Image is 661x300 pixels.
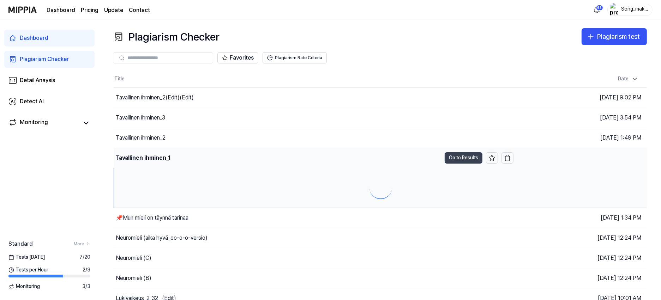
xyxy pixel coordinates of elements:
button: Plagiarism Rate Criteria [263,52,327,63]
a: Monitoring [8,118,79,128]
div: Detect AI [20,97,44,106]
img: 알림 [593,6,601,14]
td: [DATE] 3:54 PM [513,108,647,128]
div: Neuromieli (B) [116,274,151,282]
th: Title [114,71,513,87]
div: Plagiarism Checker [113,28,220,45]
div: Plagiarism test [597,32,640,42]
td: [DATE] 9:02 PM [513,87,647,108]
a: Dashboard [4,30,95,47]
a: Plagiarism Checker [4,51,95,68]
a: Contact [129,6,150,14]
div: Plagiarism Checker [20,55,69,63]
button: 알림63 [591,4,602,16]
td: [DATE] 12:24 PM [513,248,647,268]
td: [DATE] 12:24 PM [513,268,647,288]
span: Monitoring [8,283,40,290]
td: [DATE] 1:34 PM [513,208,647,228]
span: Standard [8,240,33,248]
td: [DATE] 12:24 PM [513,228,647,248]
div: Date [615,73,641,85]
span: Tests per Hour [8,267,48,274]
div: Neuromieli (C) [116,254,151,262]
span: 2 / 3 [83,267,90,274]
span: 3 / 3 [82,283,90,290]
div: 63 [596,5,603,11]
a: Detect AI [4,93,95,110]
div: Tavallinen ihminen_1 [116,154,170,162]
div: Song_maker_44 [620,6,648,13]
a: Dashboard [47,6,75,14]
span: 7 / 20 [79,254,90,261]
button: Plagiarism test [582,28,647,45]
button: Favorites [217,52,258,63]
button: Go to Results [445,152,482,164]
div: Tavallinen ihminen_2(Edit)(Edit) [116,93,194,102]
td: [DATE] 1:49 PM [513,128,647,148]
div: 📌Mun mieli on täynnä tarinaa [116,214,188,222]
div: Dashboard [20,34,48,42]
div: Tavallinen ihminen_3 [116,114,165,122]
button: profileSong_maker_44 [607,4,653,16]
button: Pricing [81,6,98,14]
a: Detail Anaysis [4,72,95,89]
img: profile [610,3,618,17]
a: More [74,241,90,247]
a: Update [104,6,123,14]
div: Monitoring [20,118,48,128]
td: [DATE] 1:48 PM [513,148,647,168]
div: Tavallinen ihminen_2 [116,134,166,142]
span: Tests [DATE] [8,254,45,261]
div: Detail Anaysis [20,76,55,85]
div: Neuromieli (aika hyvä_oo-o-o-versio) [116,234,208,242]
